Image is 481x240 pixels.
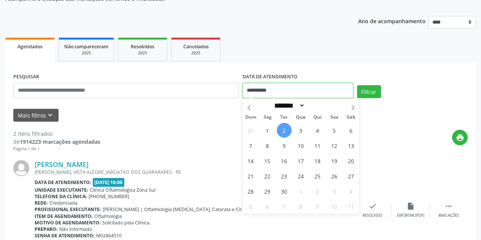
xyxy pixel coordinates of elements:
[13,138,100,146] div: de
[35,160,89,168] a: [PERSON_NAME]
[272,102,305,110] select: Month
[309,115,326,120] span: Qui
[35,169,354,175] div: [PERSON_NAME], VISTA ALEGRE, JABOATAO DOS GUARARAPES - PE
[294,184,308,199] span: Outubro 1, 2025
[327,123,342,138] span: Setembro 5, 2025
[277,123,292,138] span: Setembro 2, 2025
[260,138,275,153] span: Setembro 8, 2025
[277,138,292,153] span: Setembro 9, 2025
[310,199,325,214] span: Outubro 9, 2025
[260,168,275,183] span: Setembro 22, 2025
[35,179,91,186] b: Data de atendimento:
[277,153,292,168] span: Setembro 16, 2025
[17,43,43,50] span: Agendados
[277,168,292,183] span: Setembro 23, 2025
[277,199,292,214] span: Outubro 7, 2025
[243,199,258,214] span: Outubro 5, 2025
[260,123,275,138] span: Setembro 1, 2025
[310,153,325,168] span: Setembro 18, 2025
[344,184,359,199] span: Outubro 4, 2025
[292,115,309,120] span: Qua
[35,200,48,206] b: Rede:
[243,168,258,183] span: Setembro 21, 2025
[326,115,343,120] span: Sex
[243,184,258,199] span: Setembro 28, 2025
[20,138,100,145] strong: 1914223 marcações agendadas
[35,226,58,232] b: Preparo:
[93,178,125,187] span: [DATE] 10:00
[90,187,156,193] span: Clinica Oftalmologica Zona Sul
[260,184,275,199] span: Setembro 29, 2025
[259,115,276,120] span: Seg
[344,199,359,214] span: Outubro 11, 2025
[368,202,377,210] i: check
[327,184,342,199] span: Outubro 3, 2025
[260,153,275,168] span: Setembro 15, 2025
[35,193,87,200] b: Telefone da clínica:
[243,71,297,83] label: DATA DE ATENDIMENTO
[452,130,468,145] button: print
[13,146,100,152] div: Página 1 de 1
[327,168,342,183] span: Setembro 26, 2025
[35,232,95,239] b: Senha de atendimento:
[344,123,359,138] span: Setembro 6, 2025
[294,153,308,168] span: Setembro 17, 2025
[96,232,122,239] span: M02864510
[183,43,209,50] span: Cancelados
[89,193,129,200] span: [PHONE_NUMBER]
[177,50,215,56] div: 2025
[243,153,258,168] span: Setembro 14, 2025
[276,115,292,120] span: Ter
[64,43,108,50] span: Não compareceram
[456,134,464,142] i: print
[124,50,162,56] div: 2025
[397,213,424,218] div: Exportar (PDF)
[310,168,325,183] span: Setembro 25, 2025
[64,50,108,56] div: 2025
[59,226,92,232] span: Não informado
[310,123,325,138] span: Setembro 4, 2025
[327,153,342,168] span: Setembro 19, 2025
[294,168,308,183] span: Setembro 24, 2025
[13,130,100,138] div: 2 itens filtrados
[277,184,292,199] span: Setembro 30, 2025
[13,71,39,83] label: PESQUISAR
[103,206,264,213] span: [PERSON_NAME] | Oftalmologia [MEDICAL_DATA], Catarata e Cir. Refrativa
[243,123,258,138] span: Agosto 31, 2025
[438,213,459,218] div: Mais ações
[243,115,259,120] span: Dom
[444,202,453,210] i: 
[35,213,93,219] b: Item de agendamento:
[35,219,101,226] b: Motivo de agendamento:
[260,199,275,214] span: Outubro 6, 2025
[344,153,359,168] span: Setembro 20, 2025
[357,85,381,98] button: Filtrar
[406,202,415,210] i: insert_drive_file
[310,138,325,153] span: Setembro 11, 2025
[343,115,359,120] span: Sáb
[358,16,425,25] p: Ano de acompanhamento
[344,168,359,183] span: Setembro 27, 2025
[13,109,59,122] button: Mais filtroskeyboard_arrow_down
[294,138,308,153] span: Setembro 10, 2025
[131,43,154,50] span: Resolvidos
[294,199,308,214] span: Outubro 8, 2025
[310,184,325,199] span: Outubro 2, 2025
[94,213,122,219] span: Oftalmologia
[363,213,382,218] div: Resolvido
[327,199,342,214] span: Outubro 10, 2025
[327,138,342,153] span: Setembro 12, 2025
[294,123,308,138] span: Setembro 3, 2025
[46,111,54,119] i: keyboard_arrow_down
[13,160,29,176] img: img
[344,138,359,153] span: Setembro 13, 2025
[35,206,101,213] b: Profissional executante:
[102,219,151,226] span: Solicitado pela Clínica.
[243,138,258,153] span: Setembro 7, 2025
[35,187,88,193] b: Unidade executante:
[305,102,330,110] input: Year
[49,200,78,206] span: Credenciada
